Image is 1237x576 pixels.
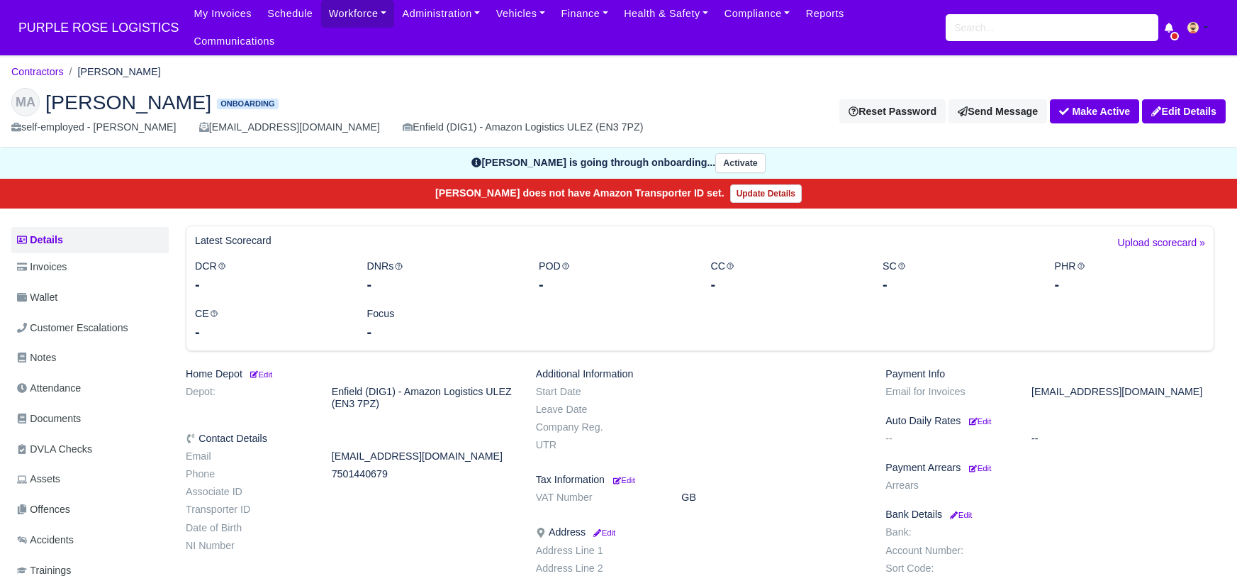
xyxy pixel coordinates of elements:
a: Upload scorecard » [1118,235,1205,258]
dt: -- [875,433,1021,445]
div: Focus [357,306,529,342]
h6: Home Depot [186,368,515,380]
a: Edit [610,474,635,485]
small: Edit [948,511,972,519]
h6: Payment Info [885,368,1214,380]
input: Search... [946,14,1158,41]
a: Edit [248,368,272,380]
dt: Transporter ID [175,504,321,516]
span: Invoices [17,259,67,275]
dd: -- [1021,433,1225,445]
dt: Sort Code: [875,563,1021,575]
a: Documents [11,405,169,433]
dt: Phone [175,468,321,480]
a: Edit [966,415,991,426]
button: Activate [715,153,765,174]
div: - [367,322,518,342]
span: Onboarding [217,99,278,109]
dd: 7501440679 [321,468,525,480]
dt: Date of Birth [175,522,321,534]
a: Communications [186,28,283,55]
div: CC [700,258,873,294]
a: PURPLE ROSE LOGISTICS [11,14,186,42]
a: Accidents [11,526,169,554]
span: Accidents [17,532,74,548]
dt: Address Line 1 [525,545,671,557]
dt: Email for Invoices [875,386,1021,398]
li: [PERSON_NAME] [64,64,161,80]
dd: [EMAIL_ADDRESS][DOMAIN_NAME] [1021,386,1225,398]
dt: Company Reg. [525,421,671,433]
dt: Depot: [175,386,321,410]
a: Notes [11,344,169,372]
a: Attendance [11,375,169,402]
a: Customer Escalations [11,314,169,342]
h6: Address [536,526,865,538]
h6: Tax Information [536,474,865,486]
small: Edit [613,476,635,484]
dt: Account Number: [875,545,1021,557]
a: Invoices [11,253,169,281]
dt: Arrears [875,480,1021,492]
dt: Leave Date [525,404,671,416]
h6: Contact Details [186,433,515,445]
dt: Address Line 2 [525,563,671,575]
div: self-employed - [PERSON_NAME] [11,119,177,135]
small: Edit [969,417,991,426]
div: SC [872,258,1044,294]
div: - [195,275,346,294]
a: Offences [11,496,169,524]
div: - [195,322,346,342]
a: Details [11,227,169,253]
h6: Bank Details [885,509,1214,521]
small: Edit [591,528,615,537]
dt: Bank: [875,526,1021,538]
div: - [539,275,690,294]
div: - [711,275,862,294]
div: Enfield (DIG1) - Amazon Logistics ULEZ (EN3 7PZ) [403,119,643,135]
a: Send Message [948,99,1047,123]
span: Assets [17,471,60,487]
small: Edit [969,464,991,472]
span: Documents [17,411,81,427]
a: DVLA Checks [11,436,169,463]
dt: Email [175,450,321,463]
dd: GB [671,492,875,504]
span: DVLA Checks [17,441,92,458]
span: [PERSON_NAME] [45,92,211,112]
div: DCR [184,258,357,294]
a: Assets [11,465,169,493]
span: Notes [17,350,56,366]
dd: [EMAIL_ADDRESS][DOMAIN_NAME] [321,450,525,463]
a: Edit [948,509,972,520]
span: Wallet [17,289,57,306]
a: Wallet [11,284,169,311]
div: CE [184,306,357,342]
span: Customer Escalations [17,320,128,336]
button: Reset Password [839,99,946,123]
dt: NI Number [175,540,321,552]
div: [EMAIL_ADDRESS][DOMAIN_NAME] [199,119,380,135]
div: - [367,275,518,294]
div: - [1055,275,1206,294]
span: PURPLE ROSE LOGISTICS [11,13,186,42]
div: Mohammed Adam [1,77,1236,148]
dt: Start Date [525,386,671,398]
div: PHR [1044,258,1216,294]
div: DNRs [357,258,529,294]
span: Offences [17,502,70,518]
span: Attendance [17,380,81,397]
small: Edit [248,370,272,379]
h6: Latest Scorecard [195,235,272,247]
dd: Enfield (DIG1) - Amazon Logistics ULEZ (EN3 7PZ) [321,386,525,410]
div: MA [11,88,40,116]
h6: Payment Arrears [885,462,1214,474]
dt: UTR [525,439,671,451]
a: Edit Details [1142,99,1226,123]
dt: Associate ID [175,486,321,498]
h6: Auto Daily Rates [885,415,1214,427]
h6: Additional Information [536,368,865,380]
button: Make Active [1050,99,1139,123]
a: Update Details [730,184,802,203]
dt: VAT Number [525,492,671,504]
